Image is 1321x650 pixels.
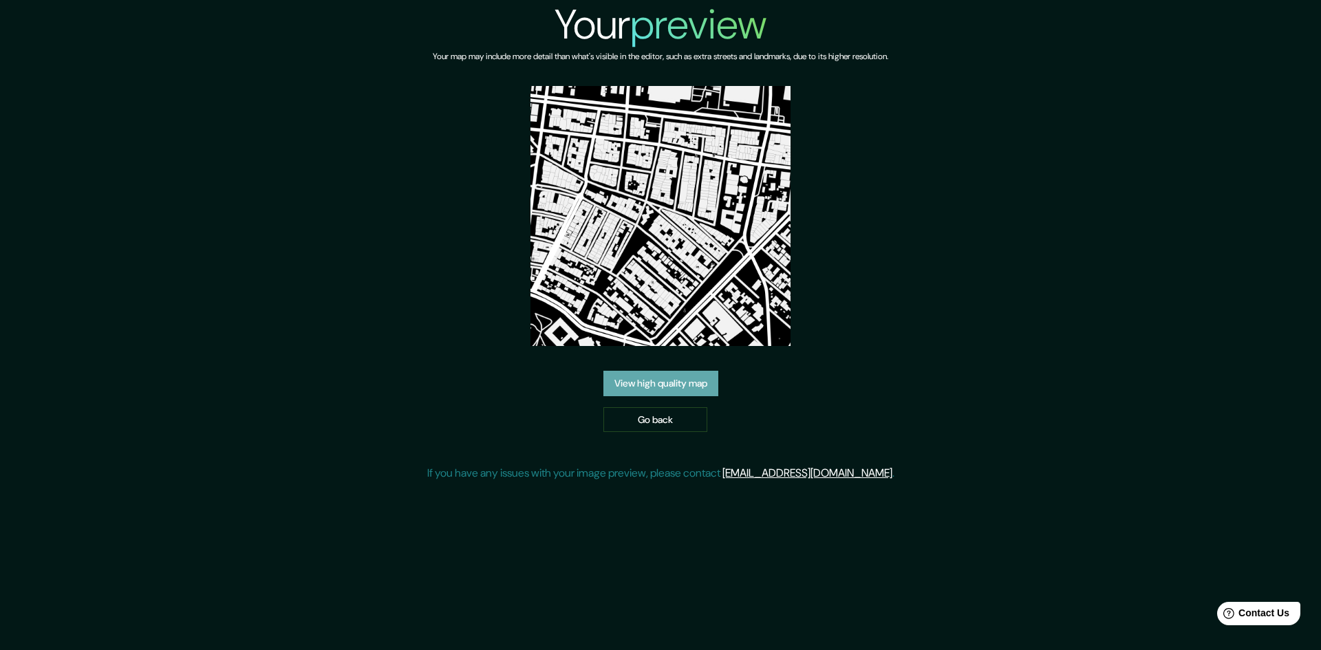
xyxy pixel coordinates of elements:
[722,466,892,480] a: [EMAIL_ADDRESS][DOMAIN_NAME]
[603,371,718,396] a: View high quality map
[603,407,707,433] a: Go back
[530,86,791,346] img: created-map-preview
[1199,596,1306,635] iframe: Help widget launcher
[427,465,894,481] p: If you have any issues with your image preview, please contact .
[433,50,888,64] h6: Your map may include more detail than what's visible in the editor, such as extra streets and lan...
